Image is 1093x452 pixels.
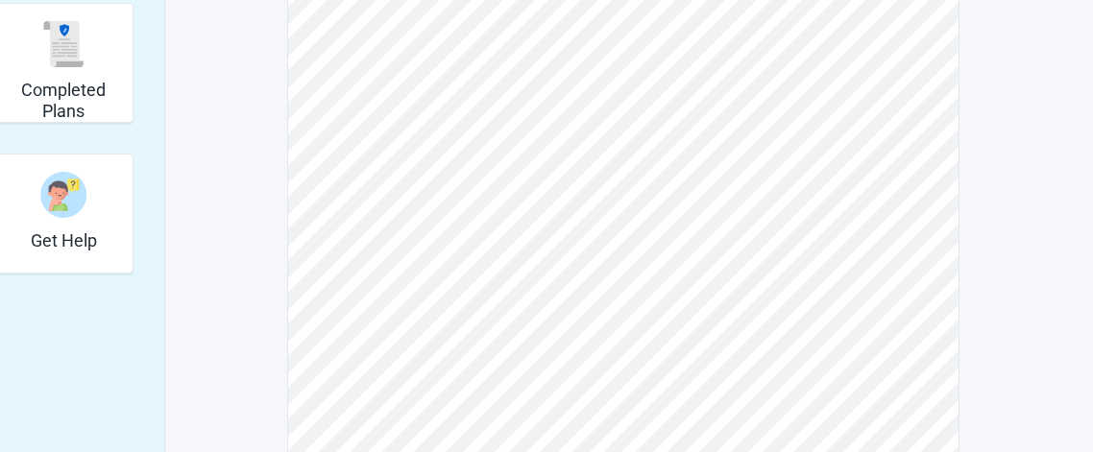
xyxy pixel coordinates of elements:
[3,80,125,121] h2: Completed Plans
[31,230,97,251] h2: Get Help
[40,172,86,218] img: person-question-x68TBcxA.svg
[40,21,86,67] img: svg%3e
